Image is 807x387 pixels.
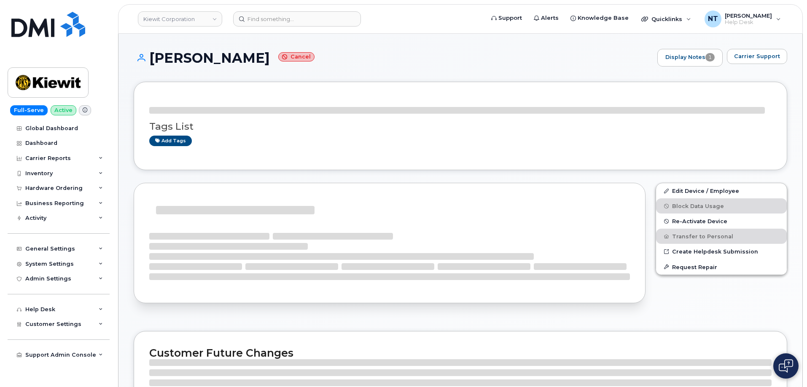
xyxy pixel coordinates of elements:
[656,214,787,229] button: Re-Activate Device
[657,49,723,67] a: Display Notes1
[134,51,653,65] h1: [PERSON_NAME]
[656,198,787,214] button: Block Data Usage
[149,347,772,359] h2: Customer Future Changes
[278,52,315,62] small: Cancel
[779,359,793,373] img: Open chat
[672,218,727,224] span: Re-Activate Device
[149,121,772,132] h3: Tags List
[656,229,787,244] button: Transfer to Personal
[656,183,787,198] a: Edit Device / Employee
[727,49,787,64] button: Carrier Support
[656,259,787,275] button: Request Repair
[734,52,780,60] span: Carrier Support
[149,136,192,146] a: Add tags
[656,244,787,259] a: Create Helpdesk Submission
[705,53,715,61] span: 1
